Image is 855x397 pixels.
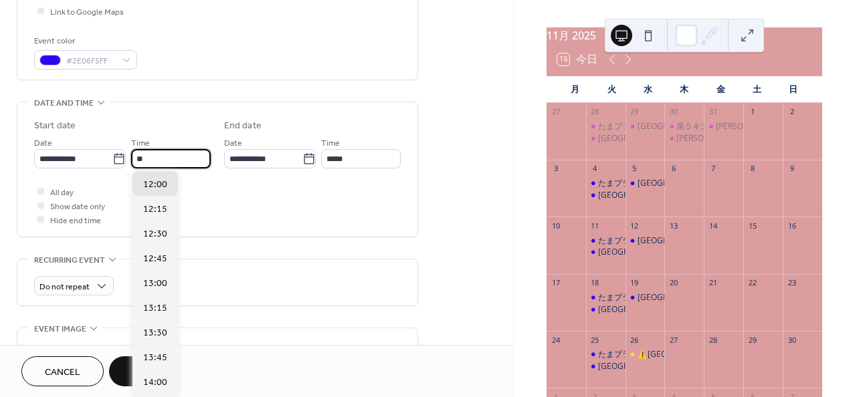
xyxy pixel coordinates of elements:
[626,235,665,247] div: 新石川小学校
[638,292,781,303] div: [GEOGRAPHIC_DATA][PERSON_NAME]
[321,136,340,150] span: Time
[598,304,742,315] div: [GEOGRAPHIC_DATA][PERSON_NAME]
[557,76,593,103] div: 月
[598,121,669,132] div: たまプラーザYJビル
[668,107,678,117] div: 30
[224,119,262,133] div: End date
[739,76,775,103] div: 土
[34,136,52,150] span: Date
[551,278,561,288] div: 17
[143,203,167,217] span: 12:15
[551,164,561,174] div: 3
[664,121,704,132] div: 第５キングビル
[638,235,781,247] div: [GEOGRAPHIC_DATA][PERSON_NAME]
[143,227,167,241] span: 12:30
[747,164,757,174] div: 8
[586,190,626,201] div: 新石川小学校
[143,277,167,291] span: 13:00
[50,200,105,214] span: Show date only
[586,349,626,360] div: たまプラーザYJビル
[626,121,665,132] div: 新石川小学校
[708,107,718,117] div: 31
[34,96,94,110] span: Date and time
[39,279,90,295] span: Do not repeat
[586,121,626,132] div: たまプラーザYJビル
[143,301,167,315] span: 13:15
[547,27,822,43] div: 11月 2025
[131,136,150,150] span: Time
[704,121,743,132] div: 菅田地区センター・体育室
[702,76,739,103] div: 金
[551,221,561,231] div: 10
[747,107,757,117] div: 1
[551,335,561,345] div: 24
[590,164,600,174] div: 4
[224,136,242,150] span: Date
[143,351,167,365] span: 13:45
[598,133,742,144] div: [GEOGRAPHIC_DATA][PERSON_NAME]
[787,335,797,345] div: 30
[668,278,678,288] div: 20
[708,278,718,288] div: 21
[598,178,669,189] div: たまプラーザYJビル
[747,335,757,345] div: 29
[590,335,600,345] div: 25
[626,292,665,303] div: 新石川小学校
[598,235,669,247] div: たまプラーザYJビル
[586,178,626,189] div: たまプラーザYJビル
[787,164,797,174] div: 9
[676,121,779,132] div: 第５キング[PERSON_NAME]
[598,292,669,303] div: たまプラーザYJビル
[787,221,797,231] div: 16
[787,107,797,117] div: 2
[598,361,742,372] div: [GEOGRAPHIC_DATA][PERSON_NAME]
[664,133,704,144] div: 山内中学校
[586,292,626,303] div: たまプラーザYJビル
[598,190,742,201] div: [GEOGRAPHIC_DATA][PERSON_NAME]
[45,366,80,380] span: Cancel
[708,164,718,174] div: 7
[630,221,640,231] div: 12
[590,107,600,117] div: 28
[551,107,561,117] div: 27
[586,133,626,144] div: 新石川小学校
[590,221,600,231] div: 11
[143,326,167,340] span: 13:30
[593,76,630,103] div: 火
[708,221,718,231] div: 14
[50,5,124,19] span: Link to Google Maps
[626,178,665,189] div: 新石川小学校
[50,214,101,228] span: Hide end time
[630,107,640,117] div: 29
[638,349,766,360] div: ⚠️[GEOGRAPHIC_DATA]・体育室A
[747,221,757,231] div: 15
[66,54,116,68] span: #2E06F5FF
[143,376,167,390] span: 14:00
[109,356,178,386] button: Save
[666,76,702,103] div: 木
[676,133,763,144] div: [PERSON_NAME]中学校
[630,335,640,345] div: 26
[21,356,104,386] button: Cancel
[586,235,626,247] div: たまプラーザYJビル
[598,349,669,360] div: たまプラーザYJビル
[553,50,602,69] button: 15今日
[630,164,640,174] div: 5
[775,76,812,103] div: 日
[668,164,678,174] div: 6
[668,221,678,231] div: 13
[708,335,718,345] div: 28
[34,322,86,336] span: Event image
[747,278,757,288] div: 22
[787,278,797,288] div: 23
[34,253,105,267] span: Recurring event
[34,34,134,48] div: Event color
[34,119,76,133] div: Start date
[638,178,781,189] div: [GEOGRAPHIC_DATA][PERSON_NAME]
[586,304,626,315] div: 新石川小学校
[143,252,167,266] span: 12:45
[626,349,665,360] div: ⚠️青葉スポーツセンター・体育室A
[590,278,600,288] div: 18
[668,335,678,345] div: 27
